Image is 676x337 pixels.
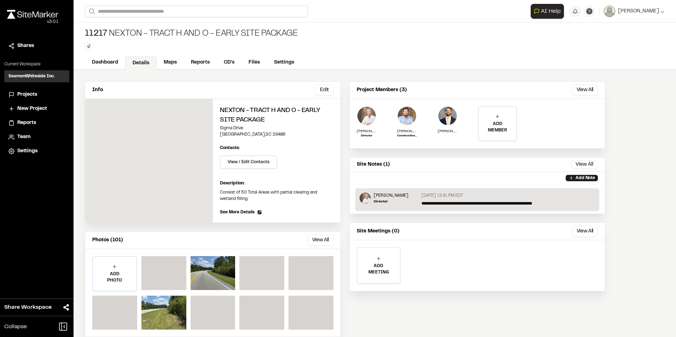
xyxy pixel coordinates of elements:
[572,84,598,96] button: View All
[357,263,400,276] p: ADD MEETING
[85,56,125,69] a: Dashboard
[357,106,377,126] img: Donald Jones
[85,6,98,17] button: Search
[4,323,27,331] span: Collapse
[217,56,241,69] a: CD's
[157,56,184,69] a: Maps
[85,28,298,40] div: Nexton - Tract H and O - Early Site Package
[618,7,659,15] span: [PERSON_NAME]
[125,57,157,70] a: Details
[4,303,52,312] span: Share Workspace
[438,106,458,126] img: Douglas Jennings
[267,56,301,69] a: Settings
[357,161,390,168] p: Site Notes (1)
[357,86,407,94] p: Project Members (3)
[220,145,240,151] p: Contacts:
[479,121,516,134] p: ADD MEMBER
[438,129,458,134] p: [PERSON_NAME]
[4,61,69,67] p: Current Workspace
[308,235,333,246] button: View All
[397,106,417,126] img: Shawn Simons
[85,42,93,50] button: Edit Tags
[357,227,400,235] p: Site Meetings (0)
[17,147,37,155] span: Settings
[17,42,34,50] span: Shares
[8,42,65,50] a: Shares
[8,105,65,113] a: New Project
[220,125,333,131] p: Sigma Drive
[8,133,65,141] a: Team
[604,6,615,17] img: User
[92,86,103,94] p: Info
[17,119,36,127] span: Reports
[360,193,371,204] img: Donald Jones
[93,271,136,284] p: ADD PHOTO
[220,155,277,169] button: View / Edit Contacts
[397,129,417,134] p: [PERSON_NAME]
[571,160,598,169] button: View All
[241,56,267,69] a: Files
[531,4,567,19] div: Open AI Assistant
[397,134,417,138] p: Construction Admin Field Representative II
[17,105,47,113] span: New Project
[421,193,463,199] p: [DATE] 12:41 PM EDT
[315,84,333,96] button: Edit
[572,226,598,237] button: View All
[576,175,595,181] p: Add Note
[220,131,333,138] p: [GEOGRAPHIC_DATA] , SC 29486
[184,56,217,69] a: Reports
[8,119,65,127] a: Reports
[8,147,65,155] a: Settings
[374,199,408,204] p: Director
[357,134,377,138] p: Director
[85,28,107,40] span: 11217
[220,106,333,125] h2: Nexton - Tract H and O - Early Site Package
[531,4,564,19] button: Open AI Assistant
[220,189,333,202] p: Consist of 50 Total Areas with partial clearing and wetland filling.
[541,7,561,16] span: AI Help
[8,91,65,99] a: Projects
[604,6,665,17] button: [PERSON_NAME]
[17,133,30,141] span: Team
[7,10,58,19] img: rebrand.png
[357,129,377,134] p: [PERSON_NAME]
[220,180,333,187] p: Description:
[92,236,123,244] p: Photos (101)
[374,193,408,199] p: [PERSON_NAME]
[220,209,255,215] span: See More Details
[7,19,58,25] div: Oh geez...please don't...
[8,73,55,79] h3: SeamonWhiteside Inc.
[17,91,37,99] span: Projects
